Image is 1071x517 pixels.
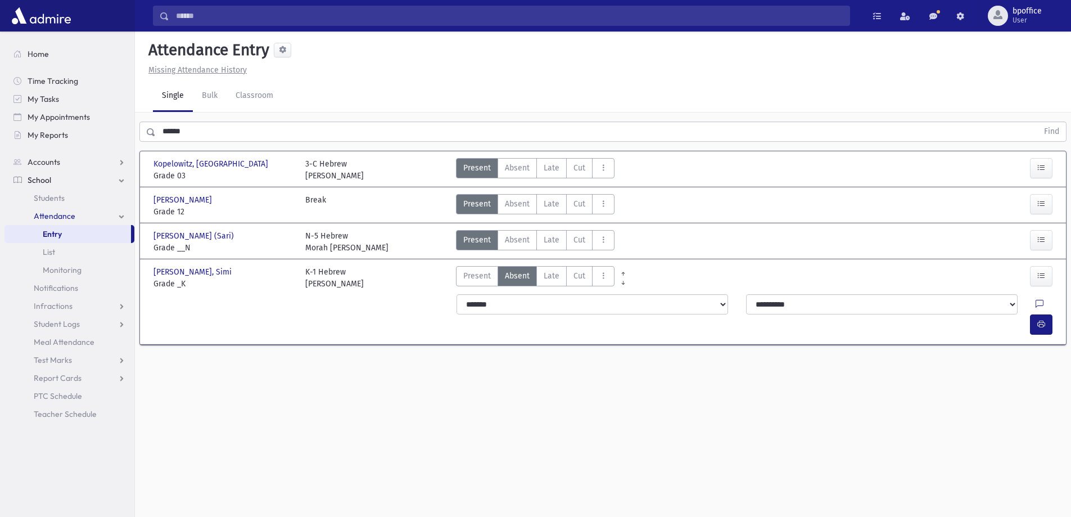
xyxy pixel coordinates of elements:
a: Student Logs [4,315,134,333]
span: Entry [43,229,62,239]
span: Cut [573,198,585,210]
a: Single [153,80,193,112]
input: Search [169,6,849,26]
a: Teacher Schedule [4,405,134,423]
span: School [28,175,51,185]
span: Grade _K [153,278,294,290]
span: bpoffice [1013,7,1042,16]
span: Teacher Schedule [34,409,97,419]
span: Cut [573,162,585,174]
span: Late [544,162,559,174]
span: Students [34,193,65,203]
button: Find [1037,122,1066,141]
a: Accounts [4,153,134,171]
span: Attendance [34,211,75,221]
a: My Tasks [4,90,134,108]
u: Missing Attendance History [148,65,247,75]
span: Late [544,234,559,246]
span: Test Marks [34,355,72,365]
span: Absent [505,198,530,210]
a: Home [4,45,134,63]
a: Monitoring [4,261,134,279]
a: Report Cards [4,369,134,387]
a: Students [4,189,134,207]
a: School [4,171,134,189]
span: My Appointments [28,112,90,122]
a: Bulk [193,80,227,112]
a: Missing Attendance History [144,65,247,75]
img: AdmirePro [9,5,74,27]
a: PTC Schedule [4,387,134,405]
div: Break [305,194,326,218]
div: AttTypes [456,230,614,254]
span: Present [463,270,491,282]
a: My Appointments [4,108,134,126]
span: [PERSON_NAME] [153,194,214,206]
a: Time Tracking [4,72,134,90]
span: Late [544,270,559,282]
span: [PERSON_NAME], Simi [153,266,234,278]
span: Meal Attendance [34,337,94,347]
span: Present [463,162,491,174]
span: Student Logs [34,319,80,329]
div: AttTypes [456,194,614,218]
span: Time Tracking [28,76,78,86]
span: Infractions [34,301,73,311]
a: Infractions [4,297,134,315]
span: Home [28,49,49,59]
a: Test Marks [4,351,134,369]
span: My Reports [28,130,68,140]
span: Notifications [34,283,78,293]
h5: Attendance Entry [144,41,269,60]
div: AttTypes [456,266,614,290]
span: Kopelowitz, [GEOGRAPHIC_DATA] [153,158,270,170]
a: Notifications [4,279,134,297]
span: Cut [573,234,585,246]
div: N-5 Hebrew Morah [PERSON_NAME] [305,230,388,254]
span: [PERSON_NAME] (Sari) [153,230,236,242]
div: AttTypes [456,158,614,182]
span: Late [544,198,559,210]
span: PTC Schedule [34,391,82,401]
a: Entry [4,225,131,243]
span: Monitoring [43,265,82,275]
a: Classroom [227,80,282,112]
div: K-1 Hebrew [PERSON_NAME] [305,266,364,290]
span: Present [463,198,491,210]
a: Attendance [4,207,134,225]
span: List [43,247,55,257]
span: Absent [505,162,530,174]
div: 3-C Hebrew [PERSON_NAME] [305,158,364,182]
span: My Tasks [28,94,59,104]
span: Absent [505,270,530,282]
span: Grade __N [153,242,294,254]
span: Grade 12 [153,206,294,218]
span: Absent [505,234,530,246]
span: User [1013,16,1042,25]
a: List [4,243,134,261]
a: Meal Attendance [4,333,134,351]
a: My Reports [4,126,134,144]
span: Present [463,234,491,246]
span: Cut [573,270,585,282]
span: Accounts [28,157,60,167]
span: Report Cards [34,373,82,383]
span: Grade 03 [153,170,294,182]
